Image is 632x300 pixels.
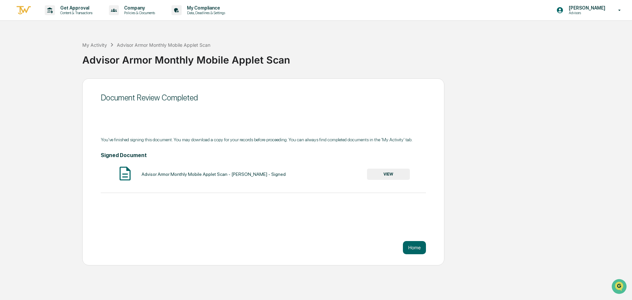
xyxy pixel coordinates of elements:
p: How can we help? [7,14,120,24]
a: 🔎Data Lookup [4,93,44,105]
a: Powered byPylon [46,111,80,117]
img: 1746055101610-c473b297-6a78-478c-a979-82029cc54cd1 [7,50,18,62]
div: 🗄️ [48,84,53,89]
span: Preclearance [13,83,42,90]
button: Home [403,241,426,254]
div: Advisor Armor Monthly Mobile Applet Scan [117,42,210,48]
iframe: Open customer support [611,278,629,296]
img: Document Icon [117,165,133,182]
img: logo [16,5,32,16]
div: 🔎 [7,96,12,101]
p: [PERSON_NAME] [564,5,609,11]
span: Attestations [54,83,82,90]
input: Clear [17,30,109,37]
div: Advisor Armor Monthly Mobile Applet Scan [82,49,629,66]
button: VIEW [367,169,410,180]
p: Policies & Documents [119,11,158,15]
h4: Signed Document [101,152,426,158]
p: Data, Deadlines & Settings [182,11,228,15]
div: Advisor Armor Monthly Mobile Applet Scan - [PERSON_NAME] - Signed [142,172,286,177]
p: Content & Transactions [55,11,96,15]
div: 🖐️ [7,84,12,89]
div: You've finished signing this document. You may download a copy for your records before proceeding... [101,137,426,142]
p: My Compliance [182,5,228,11]
div: My Activity [82,42,107,48]
div: Document Review Completed [101,93,426,102]
span: Data Lookup [13,95,41,102]
a: 🖐️Preclearance [4,80,45,92]
a: 🗄️Attestations [45,80,84,92]
p: Get Approval [55,5,96,11]
p: Advisors [564,11,609,15]
div: We're available if you need us! [22,57,83,62]
p: Company [119,5,158,11]
button: Start new chat [112,52,120,60]
div: Start new chat [22,50,108,57]
span: Pylon [66,112,80,117]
